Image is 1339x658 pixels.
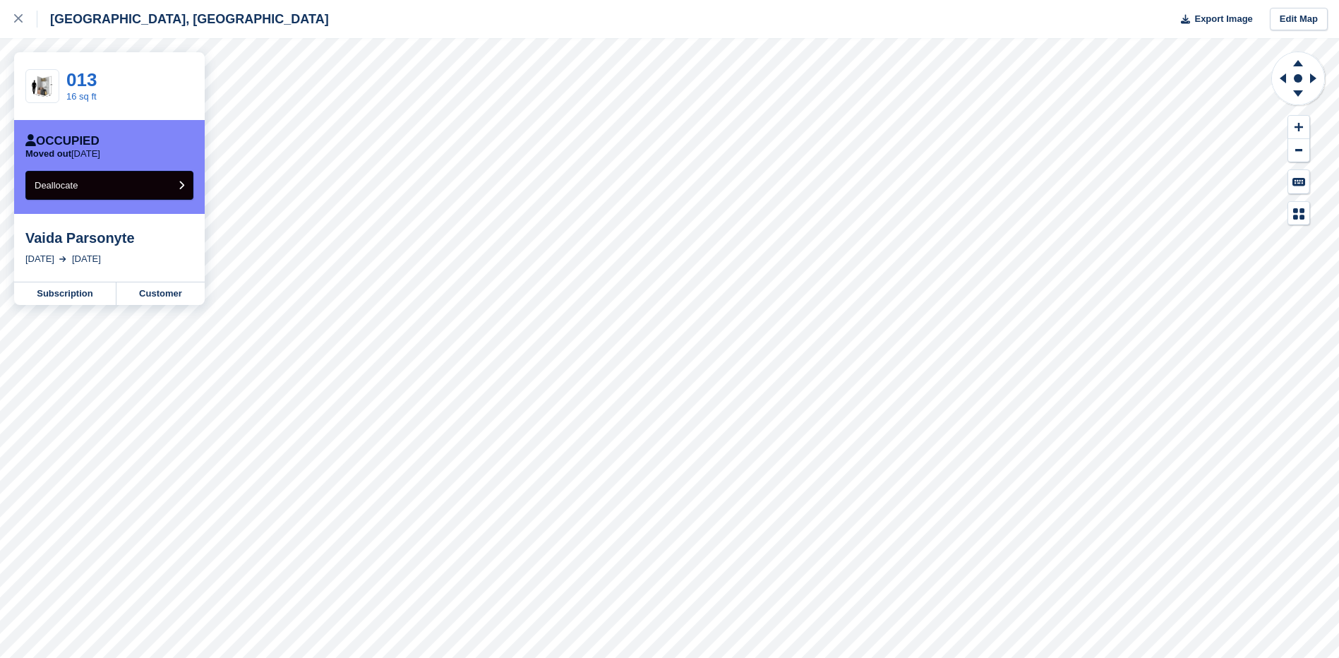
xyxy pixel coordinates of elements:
div: [DATE] [25,252,54,266]
div: Vaida Parsonyte [25,229,193,246]
div: [GEOGRAPHIC_DATA], [GEOGRAPHIC_DATA] [37,11,329,28]
a: Edit Map [1270,8,1328,31]
div: [DATE] [72,252,101,266]
p: [DATE] [25,148,100,160]
button: Map Legend [1288,202,1309,225]
button: Zoom In [1288,116,1309,139]
button: Deallocate [25,171,193,200]
img: 16%20sq%20ft.jpg [26,74,59,99]
button: Zoom Out [1288,139,1309,162]
span: Export Image [1194,12,1252,26]
a: 013 [66,69,97,90]
span: Deallocate [35,180,78,191]
a: 16 sq ft [66,91,97,102]
a: Customer [116,282,205,305]
img: arrow-right-light-icn-cde0832a797a2874e46488d9cf13f60e5c3a73dbe684e267c42b8395dfbc2abf.svg [59,256,66,262]
a: Subscription [14,282,116,305]
button: Keyboard Shortcuts [1288,170,1309,193]
span: Moved out [25,148,71,159]
div: Occupied [25,134,100,148]
button: Export Image [1172,8,1253,31]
